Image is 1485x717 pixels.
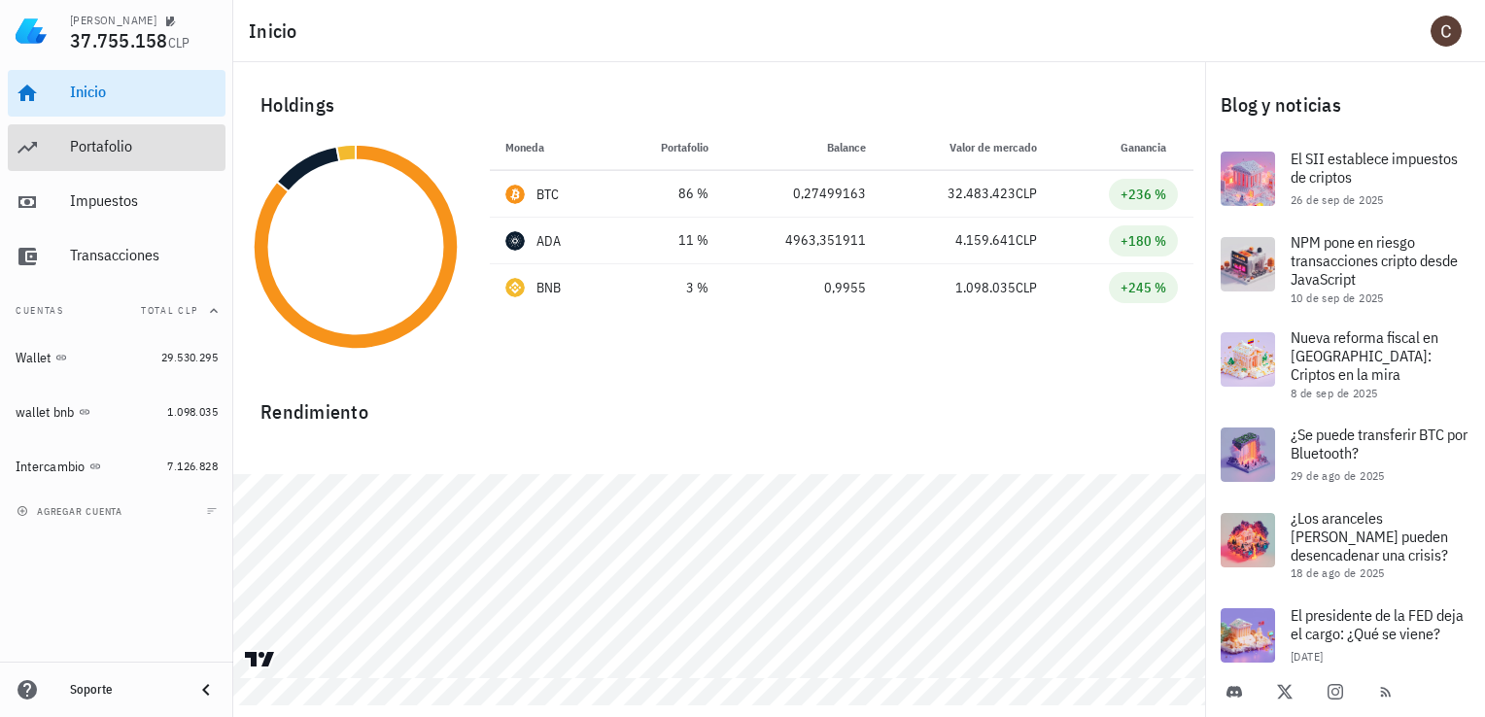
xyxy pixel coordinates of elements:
div: [PERSON_NAME] [70,13,156,28]
span: El presidente de la FED deja el cargo: ¿Qué se viene? [1291,605,1464,643]
div: Soporte [70,682,179,698]
div: 11 % [629,230,708,251]
button: CuentasTotal CLP [8,288,225,334]
div: +245 % [1121,278,1166,297]
div: Holdings [245,74,1193,136]
div: Inicio [70,83,218,101]
div: Impuestos [70,191,218,210]
span: CLP [1016,185,1037,202]
a: El presidente de la FED deja el cargo: ¿Qué se viene? [DATE] [1205,593,1485,678]
a: NPM pone en riesgo transacciones cripto desde JavaScript 10 de sep de 2025 [1205,222,1485,317]
div: 3 % [629,278,708,298]
div: Wallet [16,350,52,366]
a: Nueva reforma fiscal en [GEOGRAPHIC_DATA]: Criptos en la mira 8 de sep de 2025 [1205,317,1485,412]
th: Moneda [490,124,613,171]
div: Blog y noticias [1205,74,1485,136]
div: +236 % [1121,185,1166,204]
a: wallet bnb 1.098.035 [8,389,225,435]
div: ADA-icon [505,231,525,251]
span: NPM pone en riesgo transacciones cripto desde JavaScript [1291,232,1458,289]
div: Transacciones [70,246,218,264]
span: CLP [168,34,190,51]
a: Impuestos [8,179,225,225]
span: Nueva reforma fiscal en [GEOGRAPHIC_DATA]: Criptos en la mira [1291,327,1438,384]
th: Portafolio [613,124,724,171]
span: 37.755.158 [70,27,168,53]
span: Total CLP [141,304,198,317]
span: [DATE] [1291,649,1323,664]
div: Rendimiento [245,381,1193,427]
div: Portafolio [70,137,218,155]
div: BTC-icon [505,185,525,204]
span: 1.098.035 [167,404,218,419]
a: El SII establece impuestos de criptos 26 de sep de 2025 [1205,136,1485,222]
a: Charting by TradingView [243,650,277,668]
th: Valor de mercado [881,124,1052,171]
span: 26 de sep de 2025 [1291,192,1384,207]
span: 10 de sep de 2025 [1291,290,1384,305]
a: Portafolio [8,124,225,171]
div: 0,9955 [740,278,866,298]
span: CLP [1016,231,1037,249]
div: 0,27499163 [740,184,866,204]
div: wallet bnb [16,404,75,421]
span: 18 de ago de 2025 [1291,565,1385,580]
span: agregar cuenta [20,505,122,518]
a: Inicio [8,70,225,117]
a: Transacciones [8,233,225,280]
span: El SII establece impuestos de criptos [1291,149,1458,187]
span: 8 de sep de 2025 [1291,386,1377,400]
div: BTC [536,185,560,204]
div: ADA [536,231,562,251]
div: BNB [536,278,562,297]
img: LedgiFi [16,16,47,47]
span: 1.098.035 [955,279,1016,296]
span: 29.530.295 [161,350,218,364]
span: 32.483.423 [948,185,1016,202]
div: 4963,351911 [740,230,866,251]
div: BNB-icon [505,278,525,297]
h1: Inicio [249,16,305,47]
div: avatar [1431,16,1462,47]
a: Intercambio 7.126.828 [8,443,225,490]
a: ¿Los aranceles [PERSON_NAME] pueden desencadenar una crisis? 18 de ago de 2025 [1205,497,1485,593]
div: Intercambio [16,459,86,475]
a: ¿Se puede transferir BTC por Bluetooth? 29 de ago de 2025 [1205,412,1485,497]
span: ¿Los aranceles [PERSON_NAME] pueden desencadenar una crisis? [1291,508,1448,564]
th: Balance [724,124,881,171]
a: Wallet 29.530.295 [8,334,225,381]
button: agregar cuenta [12,501,131,521]
span: CLP [1016,279,1037,296]
span: ¿Se puede transferir BTC por Bluetooth? [1291,425,1468,462]
span: 29 de ago de 2025 [1291,468,1385,483]
span: 4.159.641 [955,231,1016,249]
span: Ganancia [1121,140,1178,154]
div: +180 % [1121,231,1166,251]
span: 7.126.828 [167,459,218,473]
div: 86 % [629,184,708,204]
